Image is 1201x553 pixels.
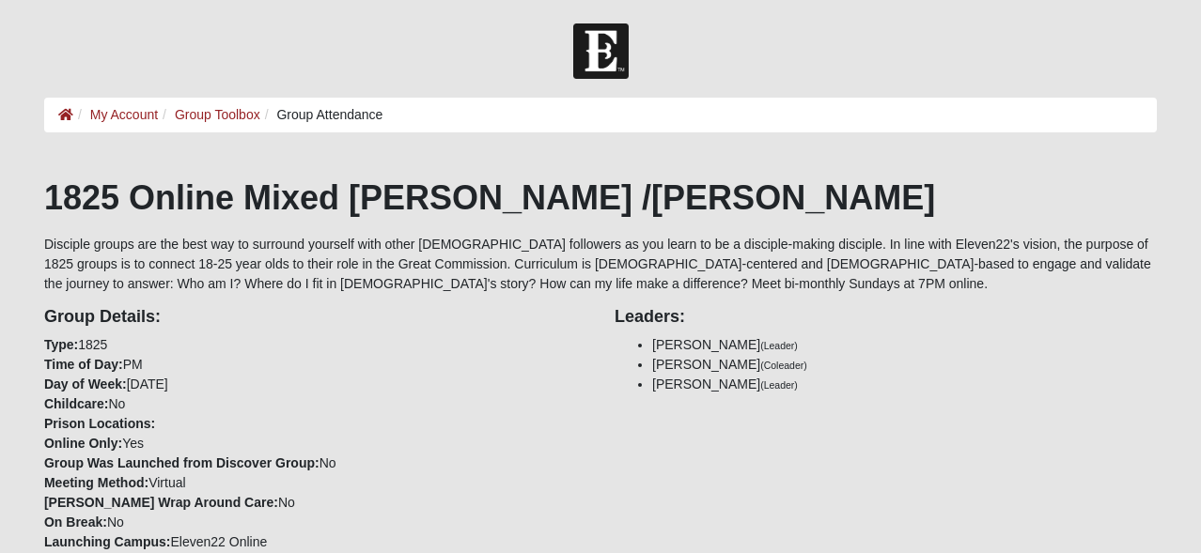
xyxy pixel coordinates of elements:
h1: 1825 Online Mixed [PERSON_NAME] /[PERSON_NAME] [44,177,1157,218]
strong: Type: [44,337,78,352]
strong: Meeting Method: [44,475,148,490]
small: (Coleader) [760,360,807,371]
img: Church of Eleven22 Logo [573,23,629,79]
strong: Prison Locations: [44,416,155,431]
h4: Leaders: [615,307,1157,328]
li: [PERSON_NAME] [652,355,1157,375]
h4: Group Details: [44,307,586,328]
strong: [PERSON_NAME] Wrap Around Care: [44,495,278,510]
li: [PERSON_NAME] [652,335,1157,355]
strong: Childcare: [44,396,108,411]
strong: Group Was Launched from Discover Group: [44,455,320,470]
li: Group Attendance [260,105,383,125]
small: (Leader) [760,379,798,391]
strong: On Break: [44,515,107,530]
a: Group Toolbox [175,107,260,122]
li: [PERSON_NAME] [652,375,1157,394]
strong: Online Only: [44,436,122,451]
strong: Day of Week: [44,376,127,392]
small: (Leader) [760,340,798,351]
strong: Time of Day: [44,357,123,372]
a: My Account [90,107,158,122]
